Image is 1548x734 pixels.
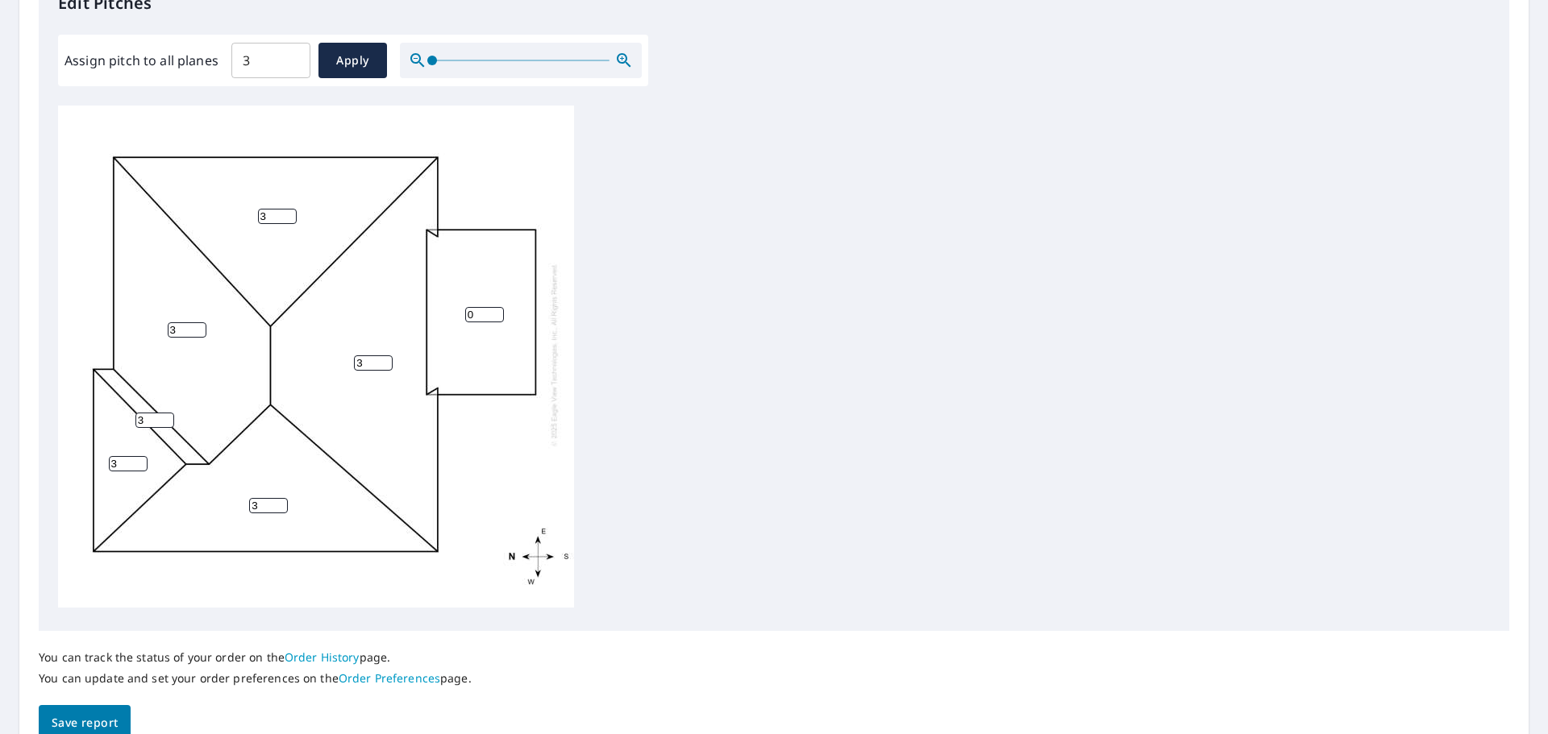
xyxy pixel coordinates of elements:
[39,671,472,686] p: You can update and set your order preferences on the page.
[331,51,374,71] span: Apply
[64,51,218,70] label: Assign pitch to all planes
[285,649,360,665] a: Order History
[339,670,440,686] a: Order Preferences
[231,38,310,83] input: 00.0
[39,650,472,665] p: You can track the status of your order on the page.
[52,713,118,733] span: Save report
[318,43,387,78] button: Apply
